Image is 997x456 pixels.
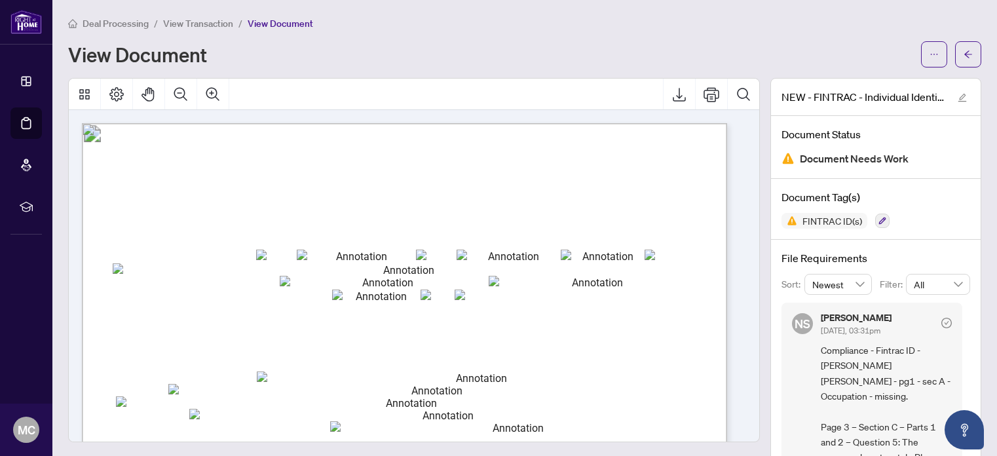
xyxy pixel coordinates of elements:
[964,50,973,59] span: arrow-left
[821,313,892,322] h5: [PERSON_NAME]
[781,213,797,229] img: Status Icon
[795,314,810,333] span: NS
[238,16,242,31] li: /
[781,189,970,205] h4: Document Tag(s)
[914,275,962,294] span: All
[68,44,207,65] h1: View Document
[958,93,967,102] span: edit
[83,18,149,29] span: Deal Processing
[781,126,970,142] h4: Document Status
[781,250,970,266] h4: File Requirements
[781,89,945,105] span: NEW - FINTRAC - Individual Identification Information Record.pdf
[945,410,984,449] button: Open asap
[248,18,313,29] span: View Document
[941,318,952,328] span: check-circle
[797,216,867,225] span: FINTRAC ID(s)
[163,18,233,29] span: View Transaction
[68,19,77,28] span: home
[781,152,795,165] img: Document Status
[930,50,939,59] span: ellipsis
[10,10,42,34] img: logo
[18,421,35,439] span: MC
[880,277,906,292] p: Filter:
[812,275,865,294] span: Newest
[800,150,909,168] span: Document Needs Work
[781,277,804,292] p: Sort:
[821,326,880,335] span: [DATE], 03:31pm
[154,16,158,31] li: /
